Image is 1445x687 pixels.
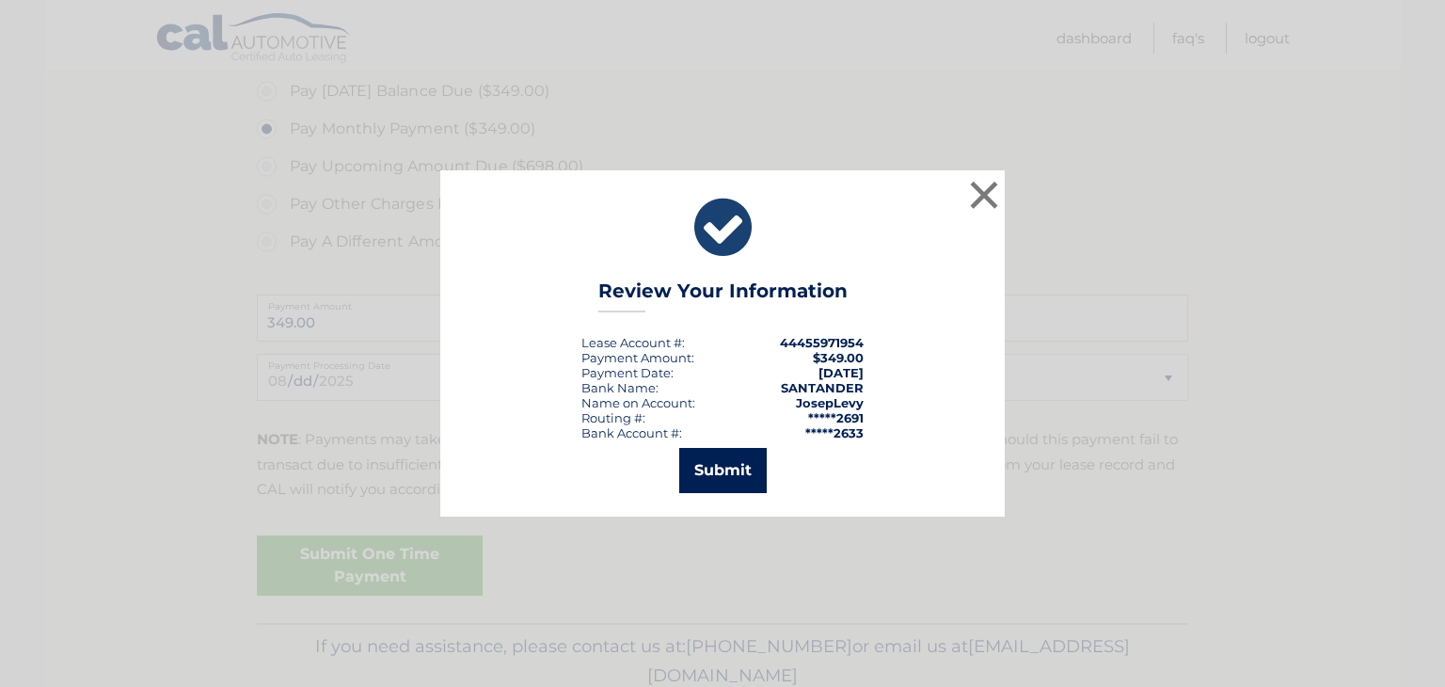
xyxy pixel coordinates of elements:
span: $349.00 [813,350,864,365]
h3: Review Your Information [598,280,848,312]
button: Submit [679,448,767,493]
div: Name on Account: [581,395,695,410]
div: Lease Account #: [581,335,685,350]
div: Bank Name: [581,380,659,395]
div: Payment Amount: [581,350,694,365]
span: Payment Date [581,365,671,380]
div: Bank Account #: [581,425,682,440]
button: × [965,176,1003,214]
strong: 44455971954 [780,335,864,350]
strong: JosepLevy [796,395,864,410]
div: Routing #: [581,410,645,425]
strong: SANTANDER [781,380,864,395]
div: : [581,365,674,380]
span: [DATE] [818,365,864,380]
